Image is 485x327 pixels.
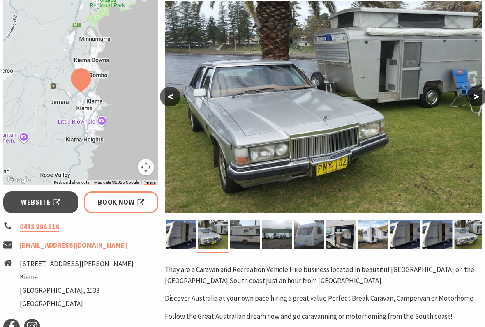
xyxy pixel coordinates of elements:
a: Open this area in Google Maps (opens a new window) [5,175,32,185]
p: They are a Caravan and Recreation Vehicle Hire business located in beautiful [GEOGRAPHIC_DATA] on... [165,264,482,286]
p: ​Follow the Great Australian dream now and go caravanning or motorhoming from the South coast! [165,311,482,322]
li: [GEOGRAPHIC_DATA], 2533 [20,285,134,296]
p: Discover Australia at your own pace hiring a great value Perfect Break Caravan, Campervan or Moto... [165,293,482,304]
li: [STREET_ADDRESS][PERSON_NAME] [20,258,134,269]
button: Map camera controls [138,159,154,175]
img: Chesney Playmate Vintage caravan [165,1,482,213]
span: Website [21,197,60,208]
img: Adria 542UK Bunk Caravan with shower and Toilet [423,220,453,249]
a: Terms (opens in new tab) [144,180,156,185]
span: Book Now [98,197,144,208]
a: 0413 996 516 [20,222,59,232]
button: Keyboard shortcuts [54,180,89,185]
a: Website [3,191,78,213]
li: Kiama [20,272,134,283]
img: Chesney Playmate Vintage caravan [455,220,485,249]
a: [EMAIL_ADDRESS][DOMAIN_NAME] [20,241,127,250]
span: Map data ©2025 Google [94,180,139,184]
img: 4 Berth classic Vintage restored caravan [358,220,388,249]
img: Google [5,175,32,185]
a: Book Now [84,191,159,213]
img: 7 #hire Caravans to choose from [262,220,292,249]
img: Bunk Caravan [230,220,260,249]
img: Works great for 2 adults and one child across the front seat. [326,220,356,249]
img: Chesney Playmate Vintage caravan [198,220,228,249]
button: < [160,87,180,106]
img: Great light weight but large caravans [294,220,324,249]
img: Adria 542UK Bunk Caravan with shower and Toilet [166,220,196,249]
li: [GEOGRAPHIC_DATA] [20,298,134,309]
img: Adria 542UK Bunk Caravan with shower and Toilet [390,220,420,249]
